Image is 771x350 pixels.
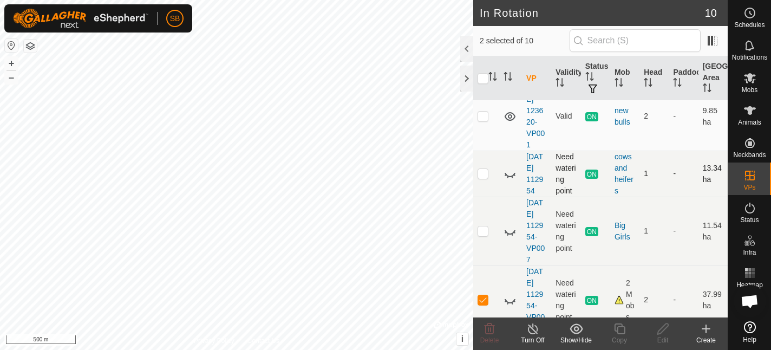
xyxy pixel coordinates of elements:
[684,335,728,345] div: Create
[734,22,765,28] span: Schedules
[639,56,669,101] th: Head
[581,56,610,101] th: Status
[732,54,767,61] span: Notifications
[669,197,698,265] td: -
[639,197,669,265] td: 1
[728,317,771,347] a: Help
[598,335,641,345] div: Copy
[5,57,18,70] button: +
[673,80,682,88] p-sorticon: Activate to sort
[585,227,598,236] span: ON
[526,152,543,195] a: [DATE] 112954
[585,296,598,305] span: ON
[698,151,728,197] td: 13.34 ha
[551,151,580,197] td: Need watering point
[738,119,761,126] span: Animals
[480,35,570,47] span: 2 selected of 10
[511,335,554,345] div: Turn Off
[585,170,598,179] span: ON
[5,71,18,84] button: –
[480,7,705,20] h2: In Rotation
[585,74,594,82] p-sorticon: Activate to sort
[743,249,756,256] span: Infra
[556,80,564,88] p-sorticon: Activate to sort
[669,56,698,101] th: Paddock
[551,56,580,101] th: Validity
[639,151,669,197] td: 1
[480,336,499,344] span: Delete
[170,13,180,24] span: SB
[705,5,717,21] span: 10
[669,82,698,151] td: -
[698,197,728,265] td: 11.54 ha
[615,80,623,88] p-sorticon: Activate to sort
[736,282,763,288] span: Heatmap
[13,9,148,28] img: Gallagher Logo
[698,265,728,334] td: 37.99 ha
[740,217,759,223] span: Status
[644,80,652,88] p-sorticon: Activate to sort
[639,265,669,334] td: 2
[526,267,545,333] a: [DATE] 112954-VP008
[551,197,580,265] td: Need watering point
[698,56,728,101] th: [GEOGRAPHIC_DATA] Area
[615,277,635,323] div: 2 Mobs
[639,82,669,151] td: 2
[522,56,551,101] th: VP
[461,334,463,343] span: i
[641,335,684,345] div: Edit
[698,82,728,151] td: 9.85 ha
[551,82,580,151] td: Valid
[488,74,497,82] p-sorticon: Activate to sort
[570,29,701,52] input: Search (S)
[743,184,755,191] span: VPs
[526,83,545,149] a: [DATE] 123620-VP001
[610,56,639,101] th: Mob
[526,198,545,264] a: [DATE] 112954-VP007
[615,105,635,128] div: new bulls
[669,265,698,334] td: -
[703,85,711,94] p-sorticon: Activate to sort
[194,336,234,346] a: Privacy Policy
[504,74,512,82] p-sorticon: Activate to sort
[669,151,698,197] td: -
[615,151,635,197] div: cowsand heifers
[5,39,18,52] button: Reset Map
[743,336,756,343] span: Help
[554,335,598,345] div: Show/Hide
[733,152,766,158] span: Neckbands
[615,220,635,243] div: Big Girls
[551,265,580,334] td: Need watering point
[247,336,279,346] a: Contact Us
[456,333,468,345] button: i
[24,40,37,53] button: Map Layers
[742,87,757,93] span: Mobs
[734,285,766,317] div: Open chat
[585,112,598,121] span: ON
